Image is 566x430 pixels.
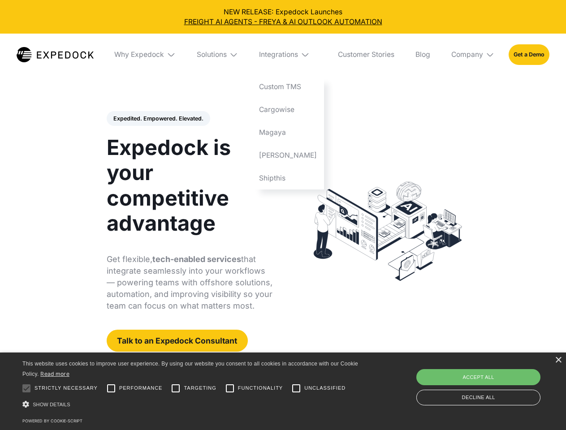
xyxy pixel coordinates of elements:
[252,76,324,189] nav: Integrations
[252,34,324,76] div: Integrations
[331,34,401,76] a: Customer Stories
[7,17,559,27] a: FREIGHT AI AGENTS - FREYA & AI OUTLOOK AUTOMATION
[22,361,358,377] span: This website uses cookies to improve user experience. By using our website you consent to all coo...
[444,34,501,76] div: Company
[152,254,241,264] strong: tech-enabled services
[114,50,164,59] div: Why Expedock
[107,254,273,312] p: Get flexible, that integrate seamlessly into your workflows — powering teams with offshore soluti...
[107,135,273,236] h1: Expedock is your competitive advantage
[119,384,163,392] span: Performance
[417,333,566,430] iframe: Chat Widget
[238,384,283,392] span: Functionality
[35,384,98,392] span: Strictly necessary
[304,384,346,392] span: Unclassified
[451,50,483,59] div: Company
[252,144,324,167] a: [PERSON_NAME]
[22,418,82,423] a: Powered by cookie-script
[509,44,549,64] a: Get a Demo
[184,384,216,392] span: Targeting
[197,50,227,59] div: Solutions
[190,34,245,76] div: Solutions
[40,370,69,377] a: Read more
[252,167,324,189] a: Shipthis
[259,50,298,59] div: Integrations
[252,121,324,144] a: Magaya
[22,399,361,411] div: Show details
[7,7,559,27] div: NEW RELEASE: Expedock Launches
[252,99,324,121] a: Cargowise
[33,402,70,407] span: Show details
[252,76,324,99] a: Custom TMS
[107,330,248,352] a: Talk to an Expedock Consultant
[408,34,437,76] a: Blog
[108,34,183,76] div: Why Expedock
